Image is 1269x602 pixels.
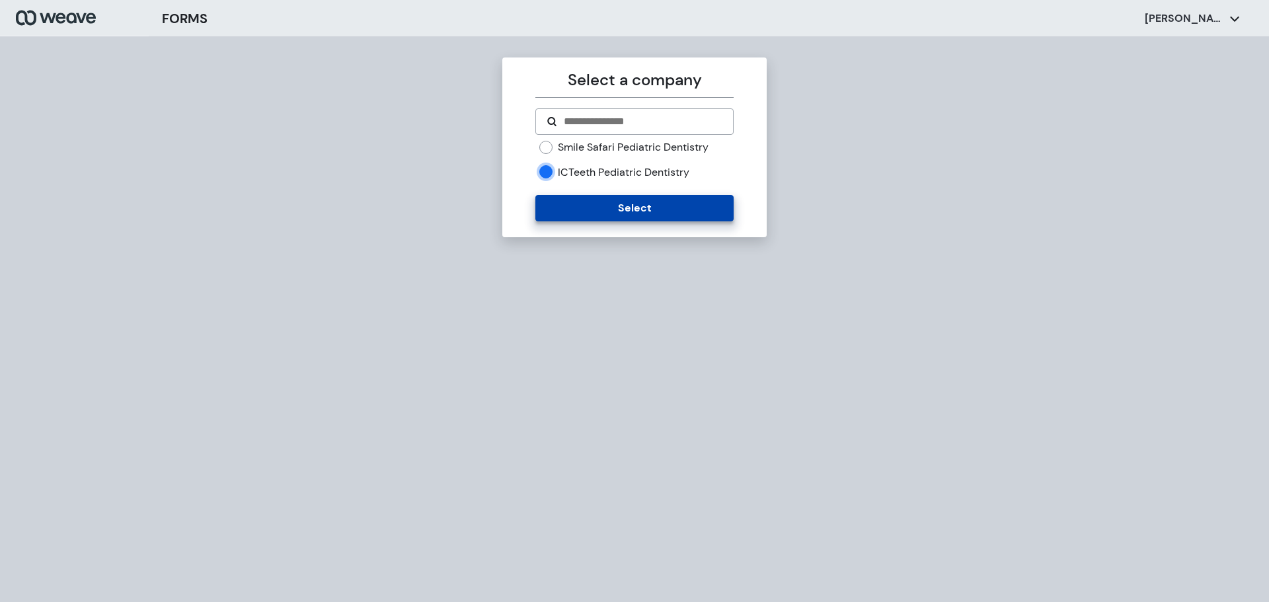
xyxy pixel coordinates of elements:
label: Smile Safari Pediatric Dentistry [558,140,709,155]
p: [PERSON_NAME] [1145,11,1224,26]
h3: FORMS [162,9,208,28]
button: Select [535,195,733,221]
input: Search [562,114,722,130]
p: Select a company [535,68,733,92]
label: ICTeeth Pediatric Dentistry [558,165,689,180]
